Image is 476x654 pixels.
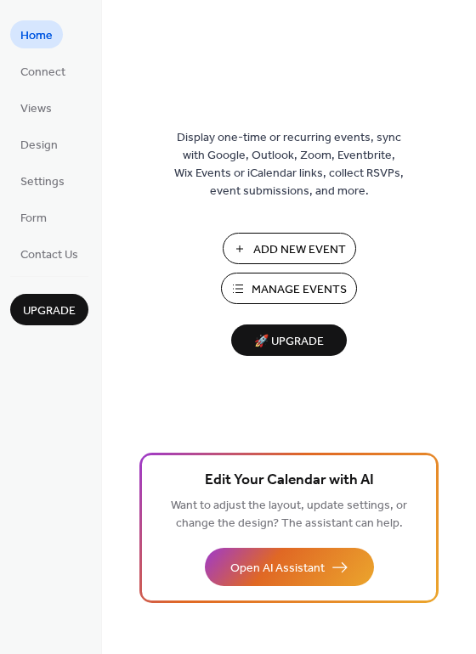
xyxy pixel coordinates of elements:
[252,281,347,299] span: Manage Events
[241,330,337,353] span: 🚀 Upgrade
[20,173,65,191] span: Settings
[230,560,325,578] span: Open AI Assistant
[10,93,62,121] a: Views
[10,130,68,158] a: Design
[223,233,356,264] button: Add New Event
[20,27,53,45] span: Home
[253,241,346,259] span: Add New Event
[171,494,407,535] span: Want to adjust the layout, update settings, or change the design? The assistant can help.
[205,469,374,493] span: Edit Your Calendar with AI
[10,294,88,325] button: Upgrade
[205,548,374,586] button: Open AI Assistant
[10,57,76,85] a: Connect
[20,210,47,228] span: Form
[174,129,404,200] span: Display one-time or recurring events, sync with Google, Outlook, Zoom, Eventbrite, Wix Events or ...
[20,100,52,118] span: Views
[10,203,57,231] a: Form
[23,302,76,320] span: Upgrade
[20,137,58,155] span: Design
[10,240,88,268] a: Contact Us
[221,273,357,304] button: Manage Events
[231,324,347,356] button: 🚀 Upgrade
[10,166,75,195] a: Settings
[20,246,78,264] span: Contact Us
[10,20,63,48] a: Home
[20,64,65,82] span: Connect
